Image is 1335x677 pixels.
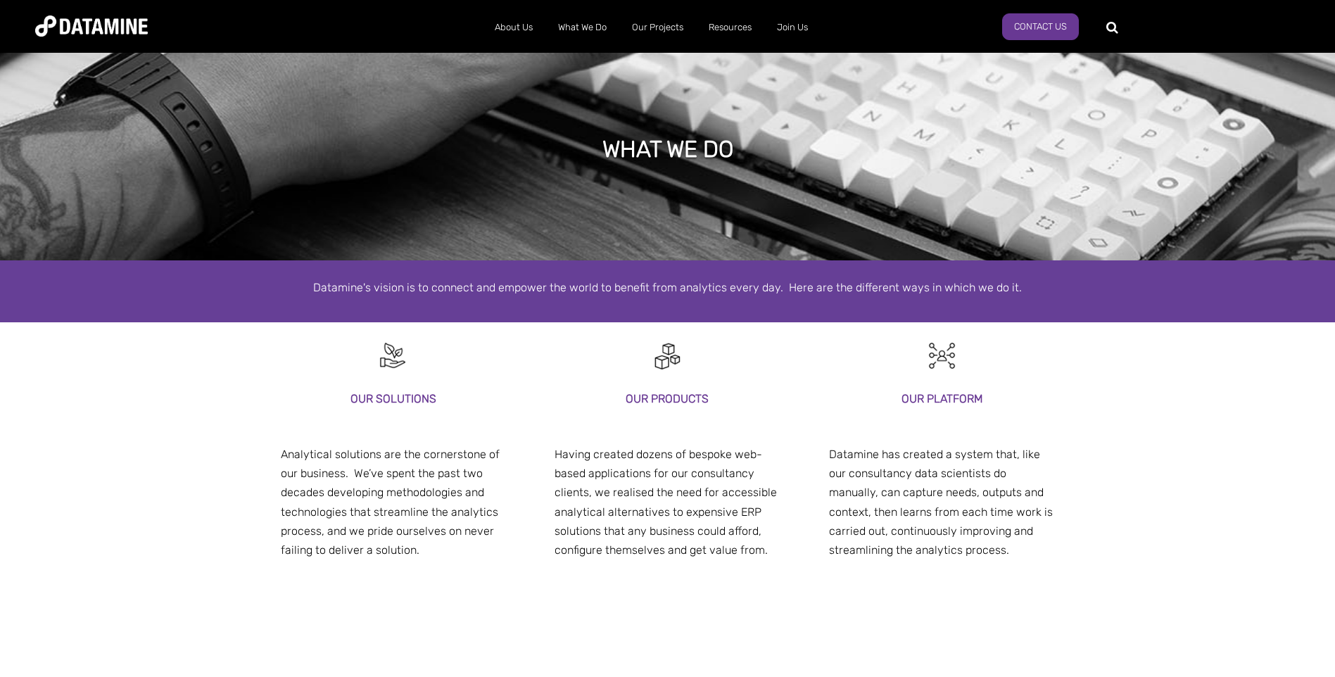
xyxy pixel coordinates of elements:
[35,15,148,37] img: Datamine
[267,278,1069,297] p: Datamine's vision is to connect and empower the world to benefit from analytics every day. Here a...
[1002,13,1079,40] a: Contact Us
[281,448,500,557] span: Analytical solutions are the cornerstone of our business. We’ve spent the past two decades develo...
[764,9,821,46] a: Join Us
[619,9,696,46] a: Our Projects
[555,422,619,435] span: our platform
[926,340,958,372] img: Customer Analytics-1
[829,448,1053,557] span: Datamine has created a system that, like our consultancy data scientists do manually, can capture...
[555,389,780,408] h3: our products
[281,389,507,408] h3: Our solutions
[652,340,683,372] img: Digital Activation-1
[602,134,733,165] h1: what we do
[281,422,345,435] span: our platform
[545,9,619,46] a: What We Do
[829,389,1055,408] h3: our platform
[482,9,545,46] a: About Us
[696,9,764,46] a: Resources
[377,340,409,372] img: Recruitment Black-10-1
[829,422,893,435] span: our platform
[555,448,777,557] span: Having created dozens of bespoke web-based applications for our consultancy clients, we realised ...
